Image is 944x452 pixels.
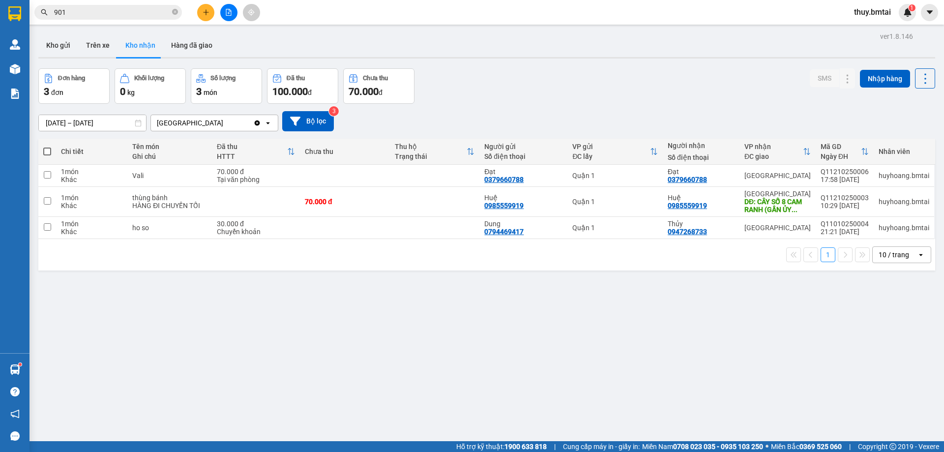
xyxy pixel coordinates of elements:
[191,68,262,104] button: Số lượng3món
[282,111,334,131] button: Bộ lọc
[642,441,763,452] span: Miền Nam
[132,194,207,202] div: thùng bánh
[821,228,869,236] div: 21:21 [DATE]
[572,152,650,160] div: ĐC lấy
[248,9,255,16] span: aim
[61,228,122,236] div: Khác
[210,75,236,82] div: Số lượng
[771,441,842,452] span: Miền Bắc
[572,224,658,232] div: Quận 1
[668,228,707,236] div: 0947268733
[799,443,842,451] strong: 0369 525 060
[849,441,851,452] span: |
[217,168,295,176] div: 70.000 đ
[10,409,20,419] span: notification
[61,176,122,183] div: Khác
[287,75,305,82] div: Đã thu
[118,33,163,57] button: Kho nhận
[925,8,934,17] span: caret-down
[10,364,20,375] img: warehouse-icon
[10,64,20,74] img: warehouse-icon
[484,152,562,160] div: Số điện thoại
[115,68,186,104] button: Khối lượng0kg
[563,441,640,452] span: Cung cấp máy in - giấy in:
[54,7,170,18] input: Tìm tên, số ĐT hoặc mã đơn
[196,86,202,97] span: 3
[61,220,122,228] div: 1 món
[10,431,20,441] span: message
[10,39,20,50] img: warehouse-icon
[78,33,118,57] button: Trên xe
[821,202,869,210] div: 10:29 [DATE]
[821,152,861,160] div: Ngày ĐH
[744,152,803,160] div: ĐC giao
[225,9,232,16] span: file-add
[51,89,63,96] span: đơn
[879,148,929,155] div: Nhân viên
[668,194,735,202] div: Huệ
[363,75,388,82] div: Chưa thu
[572,198,658,206] div: Quận 1
[203,9,209,16] span: plus
[134,75,164,82] div: Khối lượng
[792,206,797,213] span: ...
[739,139,816,165] th: Toggle SortBy
[132,152,207,160] div: Ghi chú
[484,194,562,202] div: Huệ
[917,251,925,259] svg: open
[61,148,122,155] div: Chi tiết
[668,220,735,228] div: Thủy
[44,86,49,97] span: 3
[816,139,874,165] th: Toggle SortBy
[673,443,763,451] strong: 0708 023 035 - 0935 103 250
[910,4,914,11] span: 1
[484,168,562,176] div: Đạt
[921,4,938,21] button: caret-down
[668,153,735,161] div: Số điện thoại
[305,148,385,155] div: Chưa thu
[212,139,300,165] th: Toggle SortBy
[668,176,707,183] div: 0379660788
[220,4,237,21] button: file-add
[267,68,338,104] button: Đã thu100.000đ
[163,33,220,57] button: Hàng đã giao
[379,89,383,96] span: đ
[390,139,480,165] th: Toggle SortBy
[766,445,768,449] span: ⚪️
[61,168,122,176] div: 1 món
[889,443,896,450] span: copyright
[39,115,146,131] input: Select a date range.
[217,152,287,160] div: HTTT
[821,176,869,183] div: 17:58 [DATE]
[132,202,207,210] div: HÀNG ĐI CHUYẾN TỐI
[8,6,21,21] img: logo-vxr
[456,441,547,452] span: Hỗ trợ kỹ thuật:
[58,75,85,82] div: Đơn hàng
[343,68,414,104] button: Chưa thu70.000đ
[204,89,217,96] span: món
[860,70,910,88] button: Nhập hàng
[395,143,467,151] div: Thu hộ
[264,119,272,127] svg: open
[821,220,869,228] div: Q11010250004
[217,143,287,151] div: Đã thu
[567,139,663,165] th: Toggle SortBy
[821,194,869,202] div: Q11210250003
[132,224,207,232] div: ho so
[572,172,658,180] div: Quận 1
[10,387,20,396] span: question-circle
[668,142,735,150] div: Người nhận
[744,224,811,232] div: [GEOGRAPHIC_DATA]
[41,9,48,16] span: search
[120,86,125,97] span: 0
[172,8,178,17] span: close-circle
[61,194,122,202] div: 1 món
[19,363,22,366] sup: 1
[197,4,214,21] button: plus
[132,143,207,151] div: Tên món
[880,31,913,42] div: ver 1.8.146
[484,228,524,236] div: 0794469417
[10,89,20,99] img: solution-icon
[224,118,225,128] input: Selected Nha Trang.
[484,220,562,228] div: Dung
